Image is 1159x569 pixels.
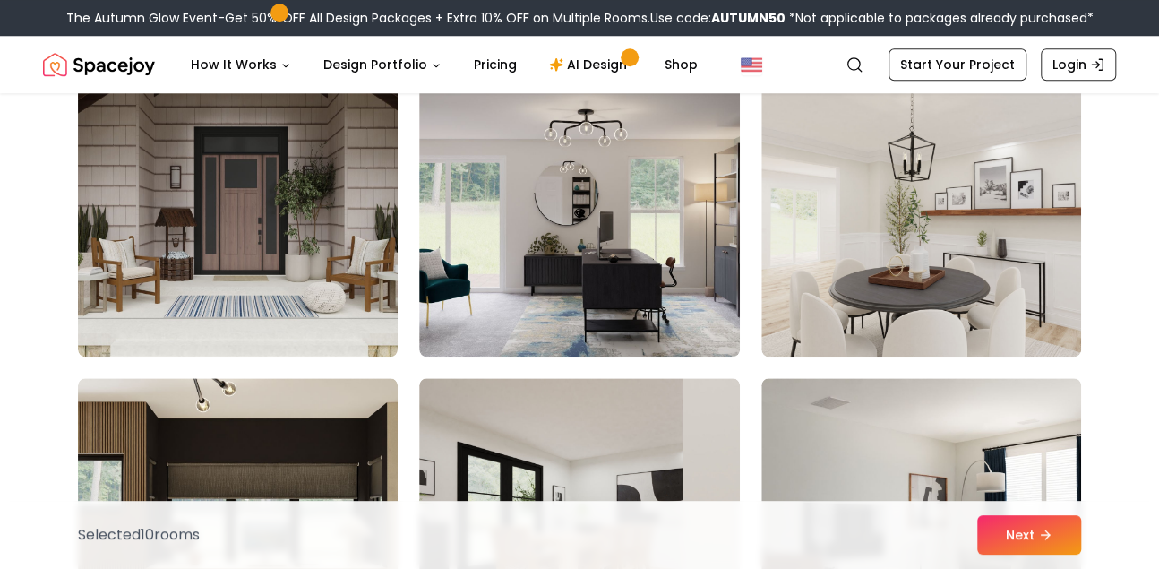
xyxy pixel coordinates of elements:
button: How It Works [176,47,305,82]
div: The Autumn Glow Event-Get 50% OFF All Design Packages + Extra 10% OFF on Multiple Rooms. [66,9,1094,27]
span: Use code: [650,9,786,27]
a: Start Your Project [889,48,1026,81]
nav: Global [43,36,1116,93]
a: Pricing [459,47,531,82]
a: Login [1041,48,1116,81]
a: Shop [650,47,712,82]
nav: Main [176,47,712,82]
b: AUTUMN50 [711,9,786,27]
img: United States [741,54,762,75]
a: Spacejoy [43,47,155,82]
button: Design Portfolio [309,47,456,82]
p: Selected 10 room s [78,524,200,546]
img: Room room-43 [78,70,398,357]
a: AI Design [535,47,647,82]
button: Next [977,515,1081,555]
img: Room room-45 [761,70,1081,357]
img: Room room-44 [419,70,739,357]
span: *Not applicable to packages already purchased* [786,9,1094,27]
img: Spacejoy Logo [43,47,155,82]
